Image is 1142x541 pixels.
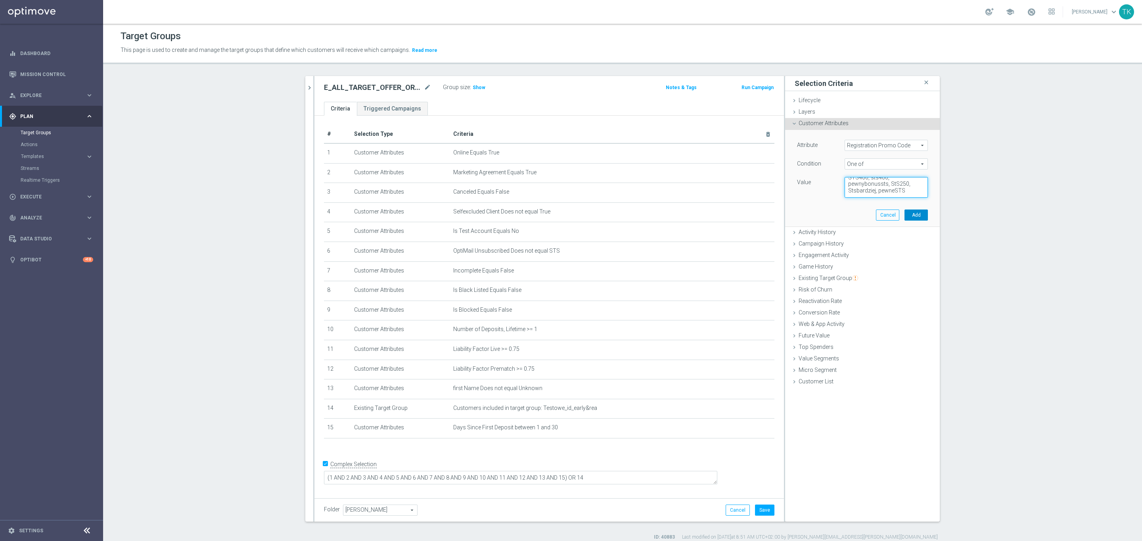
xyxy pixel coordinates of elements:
[799,378,834,385] span: Customer List
[351,183,450,203] td: Customer Attributes
[324,125,351,143] th: #
[351,379,450,399] td: Customer Attributes
[324,242,351,261] td: 6
[9,194,94,200] div: play_circle_outline Execute keyboard_arrow_right
[904,210,928,221] button: Add
[20,114,86,119] span: Plan
[453,189,509,195] span: Canceled Equals False
[1071,6,1119,18] a: [PERSON_NAME]keyboard_arrow_down
[799,263,833,270] span: Game History
[741,83,774,92] button: Run Campaign
[21,174,102,186] div: Realtime Triggers
[799,240,844,247] span: Campaign History
[9,92,94,99] div: person_search Explore keyboard_arrow_right
[86,235,93,242] i: keyboard_arrow_right
[799,252,849,258] span: Engagement Activity
[9,113,86,120] div: Plan
[324,320,351,340] td: 10
[9,50,16,57] i: equalizer
[424,83,431,92] i: mode_edit
[21,141,82,148] a: Actions
[86,193,93,200] i: keyboard_arrow_right
[654,534,675,541] label: ID: 40883
[9,193,86,200] div: Execute
[799,229,836,235] span: Activity History
[9,64,93,85] div: Mission Control
[797,179,811,186] label: Value
[86,214,93,221] i: keyboard_arrow_right
[453,149,499,156] span: Online Equals True
[351,320,450,340] td: Customer Attributes
[351,202,450,222] td: Customer Attributes
[121,30,181,42] h1: Target Groups
[1119,4,1134,19] div: TK
[9,214,16,221] i: track_changes
[9,92,86,99] div: Explore
[20,249,83,270] a: Optibot
[324,340,351,360] td: 11
[21,153,94,160] div: Templates keyboard_arrow_right
[9,43,93,64] div: Dashboard
[324,506,340,513] label: Folder
[324,222,351,242] td: 5
[324,102,357,116] a: Criteria
[453,131,473,137] span: Criteria
[453,366,535,372] span: Liability Factor Prematch >= 0.75
[9,236,94,242] button: Data Studio keyboard_arrow_right
[453,405,597,411] span: Customers included in target group: Testowe_id_early&rea
[799,275,858,281] span: Existing Target Group
[876,210,899,221] button: Cancel
[351,261,450,281] td: Customer Attributes
[324,143,351,163] td: 1
[20,194,86,199] span: Execute
[453,228,519,234] span: Is Test Account Equals No
[453,267,514,274] span: Incomplete Equals False
[21,127,102,139] div: Target Groups
[351,242,450,261] td: Customer Attributes
[9,113,94,120] button: gps_fixed Plan keyboard_arrow_right
[324,399,351,419] td: 14
[922,77,930,88] i: close
[443,84,470,91] label: Group size
[797,160,821,167] lable: Condition
[9,215,94,221] button: track_changes Analyze keyboard_arrow_right
[21,154,86,159] div: Templates
[799,321,845,327] span: Web & App Activity
[453,248,560,254] span: OptiMail Unsubscribed Does not equal STS
[9,50,94,57] button: equalizer Dashboard
[324,301,351,320] td: 9
[799,332,830,339] span: Future Value
[682,534,938,541] label: Last modified on [DATE] at 8:51 AM UTC+02:00 by [PERSON_NAME][EMAIL_ADDRESS][PERSON_NAME][DOMAIN_...
[20,43,93,64] a: Dashboard
[324,261,351,281] td: 7
[453,307,512,313] span: Is Blocked Equals False
[9,256,16,263] i: lightbulb
[324,163,351,183] td: 2
[351,143,450,163] td: Customer Attributes
[799,120,849,126] span: Customer Attributes
[21,162,102,174] div: Streams
[351,419,450,438] td: Customer Attributes
[20,215,86,220] span: Analyze
[351,125,450,143] th: Selection Type
[799,344,834,350] span: Top Spenders
[9,235,86,242] div: Data Studio
[86,91,93,99] i: keyboard_arrow_right
[21,154,78,159] span: Templates
[9,257,94,263] button: lightbulb Optibot +10
[21,165,82,171] a: Streams
[797,142,818,148] lable: Attribute
[21,130,82,136] a: Target Groups
[324,202,351,222] td: 4
[9,71,94,78] button: Mission Control
[324,419,351,438] td: 15
[86,153,93,160] i: keyboard_arrow_right
[799,298,842,304] span: Reactivation Rate
[799,109,815,115] span: Layers
[1109,8,1118,16] span: keyboard_arrow_down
